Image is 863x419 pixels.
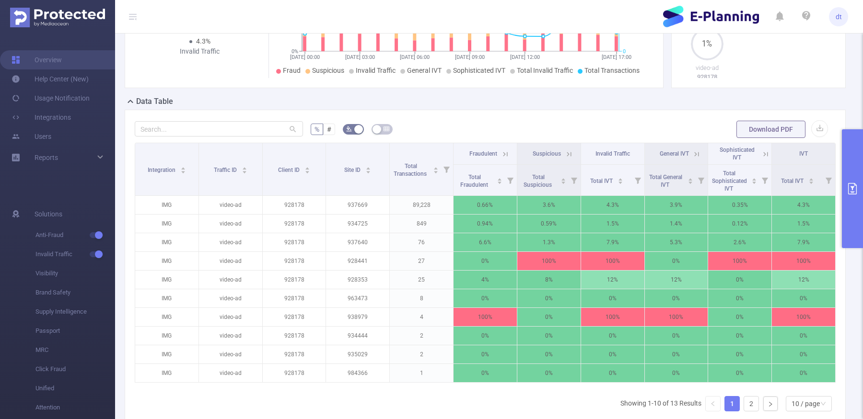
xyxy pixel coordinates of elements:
[772,364,835,382] p: 0%
[581,345,644,363] p: 0%
[326,327,389,345] p: 934444
[454,233,517,251] p: 6.6%
[772,196,835,214] p: 4.3%
[681,72,733,82] p: 928178
[214,167,238,173] span: Traffic ID
[710,401,716,407] i: icon: left
[180,166,186,171] div: Sort
[454,289,517,307] p: 0%
[345,54,374,60] tspan: [DATE] 03:00
[454,252,517,270] p: 0%
[645,215,708,233] p: 1.4%
[35,379,115,398] span: Unified
[694,165,708,195] i: Filter menu
[768,401,773,407] i: icon: right
[35,398,115,417] span: Attention
[326,289,389,307] p: 963473
[283,67,301,74] span: Fraud
[455,54,485,60] tspan: [DATE] 09:00
[724,396,740,411] li: 1
[180,166,186,169] i: icon: caret-up
[454,196,517,214] p: 0.66%
[135,196,198,214] p: IMG
[454,327,517,345] p: 0%
[517,345,581,363] p: 0%
[12,127,51,146] a: Users
[822,165,835,195] i: Filter menu
[772,271,835,289] p: 12%
[708,196,771,214] p: 0.35%
[763,396,778,411] li: Next Page
[660,150,689,157] span: General IVT
[290,54,320,60] tspan: [DATE] 00:00
[199,289,262,307] p: video-ad
[344,167,362,173] span: Site ID
[581,196,644,214] p: 4.3%
[263,327,326,345] p: 928178
[407,67,442,74] span: General IVT
[744,396,758,411] a: 2
[581,364,644,382] p: 0%
[135,271,198,289] p: IMG
[836,7,842,26] span: dt
[35,148,58,167] a: Reports
[645,252,708,270] p: 0%
[169,46,231,57] div: Invalid Traffic
[326,345,389,363] p: 935029
[584,67,640,74] span: Total Transactions
[708,345,771,363] p: 0%
[433,166,439,169] i: icon: caret-up
[390,233,453,251] p: 76
[708,233,771,251] p: 2.6%
[454,271,517,289] p: 4%
[326,233,389,251] p: 937640
[390,345,453,363] p: 2
[758,165,771,195] i: Filter menu
[581,271,644,289] p: 12%
[433,170,439,172] i: icon: caret-down
[517,196,581,214] p: 3.6%
[560,177,566,182] div: Sort
[394,163,428,177] span: Total Transactions
[772,289,835,307] p: 0%
[752,177,757,180] i: icon: caret-up
[326,215,389,233] p: 934725
[135,215,198,233] p: IMG
[820,401,826,408] i: icon: down
[135,364,198,382] p: IMG
[326,271,389,289] p: 928353
[365,166,371,171] div: Sort
[681,63,733,73] p: video-ad
[751,177,757,182] div: Sort
[304,166,310,171] div: Sort
[263,289,326,307] p: 928178
[645,233,708,251] p: 5.3%
[390,215,453,233] p: 849
[772,327,835,345] p: 0%
[618,177,623,182] div: Sort
[196,37,210,45] span: 4.3%
[708,252,771,270] p: 100%
[688,177,693,182] div: Sort
[135,252,198,270] p: IMG
[35,302,115,321] span: Supply Intelligence
[180,170,186,172] i: icon: caret-down
[581,233,644,251] p: 7.9%
[390,196,453,214] p: 89,228
[263,215,326,233] p: 928178
[292,48,298,55] tspan: 0%
[645,289,708,307] p: 0%
[278,167,301,173] span: Client ID
[327,125,331,133] span: #
[35,154,58,161] span: Reports
[618,177,623,180] i: icon: caret-up
[590,178,614,184] span: Total IVT
[645,327,708,345] p: 0%
[263,196,326,214] p: 928178
[708,215,771,233] p: 0.12%
[135,327,198,345] p: IMG
[524,174,553,188] span: Total Suspicious
[688,180,693,183] i: icon: caret-down
[691,40,723,48] span: 1%
[517,271,581,289] p: 8%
